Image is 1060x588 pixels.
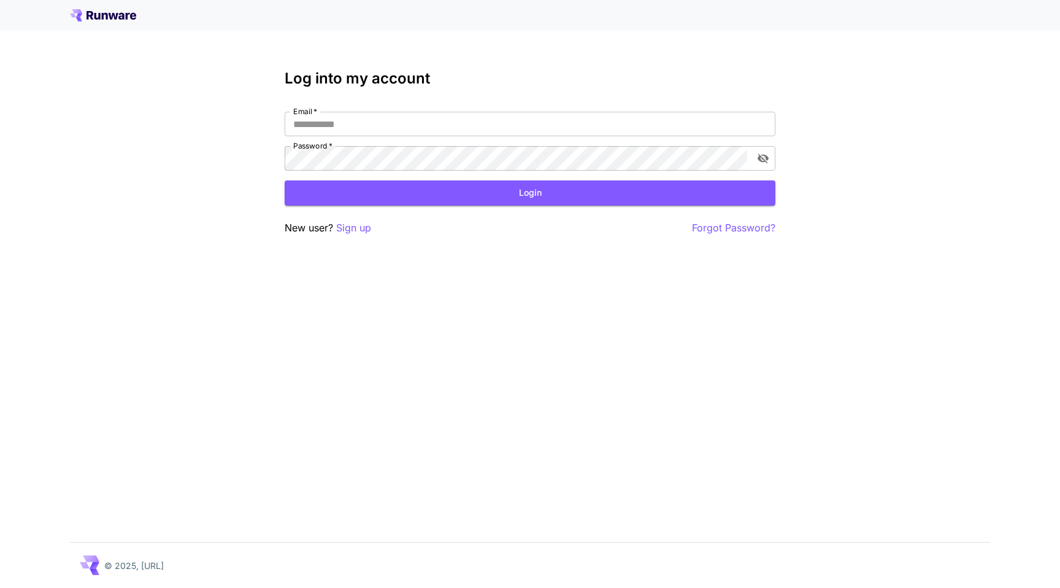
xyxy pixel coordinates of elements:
[285,220,371,236] p: New user?
[692,220,775,236] button: Forgot Password?
[293,141,332,151] label: Password
[285,70,775,87] h3: Log into my account
[293,106,317,117] label: Email
[285,180,775,206] button: Login
[336,220,371,236] button: Sign up
[104,559,164,572] p: © 2025, [URL]
[752,147,774,169] button: toggle password visibility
